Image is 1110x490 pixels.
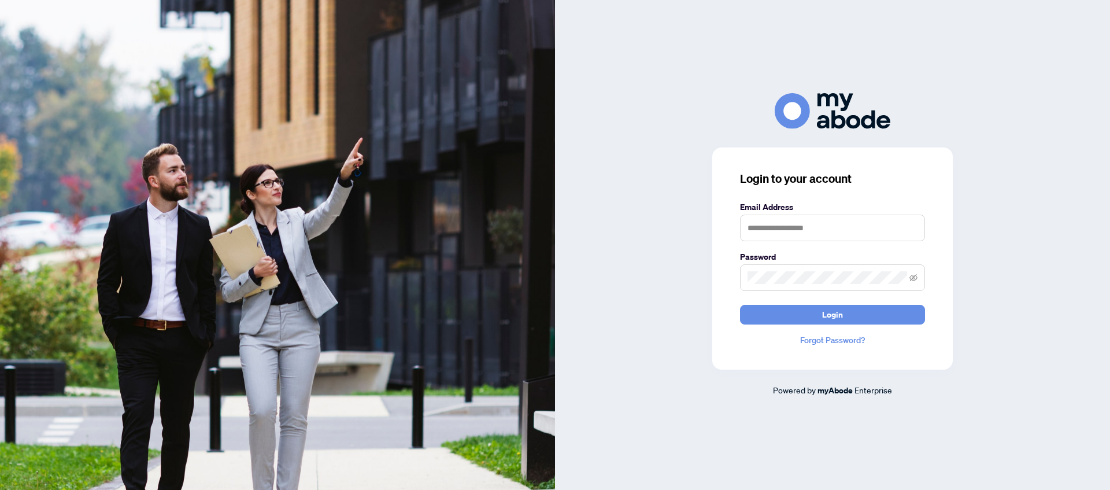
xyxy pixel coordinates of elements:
span: Login [822,305,843,324]
h3: Login to your account [740,171,925,187]
span: Powered by [773,385,816,395]
a: myAbode [817,384,853,397]
button: Login [740,305,925,325]
span: eye-invisible [909,274,917,282]
img: ma-logo [775,93,890,128]
span: Enterprise [854,385,892,395]
label: Email Address [740,201,925,213]
label: Password [740,250,925,263]
a: Forgot Password? [740,334,925,347]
